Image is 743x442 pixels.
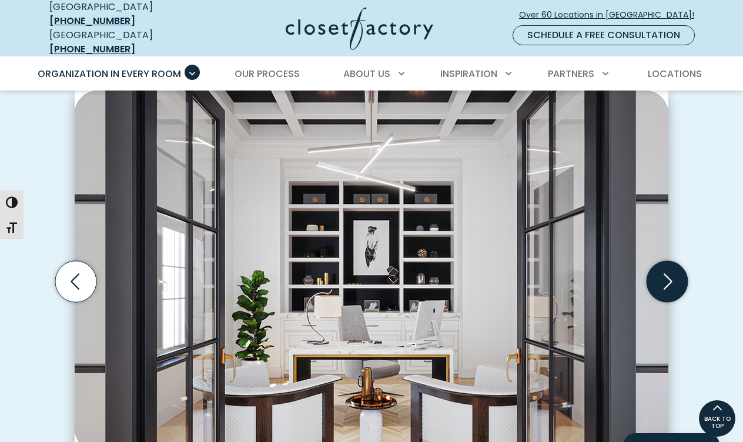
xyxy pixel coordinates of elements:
a: Schedule a Free Consultation [513,25,695,45]
span: Organization in Every Room [38,67,181,81]
a: BACK TO TOP [698,400,736,437]
span: About Us [343,67,390,81]
button: Next slide [642,256,692,307]
nav: Primary Menu [29,58,714,91]
a: [PHONE_NUMBER] [49,42,135,56]
span: Over 60 Locations in [GEOGRAPHIC_DATA]! [519,9,704,21]
span: BACK TO TOP [699,416,735,430]
a: [PHONE_NUMBER] [49,14,135,28]
img: Closet Factory Logo [286,7,433,50]
button: Previous slide [51,256,101,307]
span: Inspiration [440,67,497,81]
div: [GEOGRAPHIC_DATA] [49,28,193,56]
span: Our Process [235,67,300,81]
span: Partners [548,67,594,81]
a: Over 60 Locations in [GEOGRAPHIC_DATA]! [518,5,704,25]
span: Locations [648,67,702,81]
